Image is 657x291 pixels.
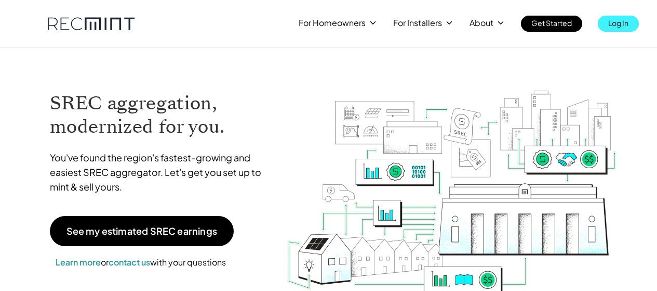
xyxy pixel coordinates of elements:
[50,216,234,246] a: See my estimated SREC earnings
[598,16,639,32] a: Log In
[299,16,366,30] p: For Homeowners
[50,92,271,138] h1: SREC aggregation, modernized for you.
[608,16,628,30] p: Log In
[50,256,232,269] p: or with your questions
[109,257,150,268] a: contact us
[56,257,101,268] a: Learn more
[521,16,582,32] a: Get Started
[50,150,271,194] p: You've found the region's fastest-growing and easiest SREC aggregator. Let's get you set up to mi...
[470,16,493,30] p: About
[393,16,442,30] p: For Installers
[66,226,217,236] p: See my estimated SREC earnings
[531,16,572,30] p: Get Started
